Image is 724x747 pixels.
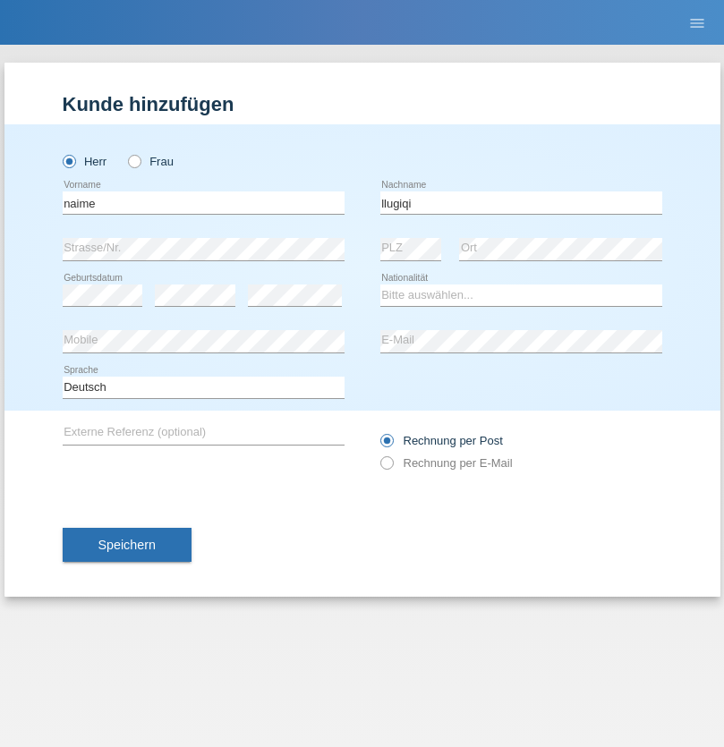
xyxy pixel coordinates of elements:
[128,155,174,168] label: Frau
[128,155,140,166] input: Frau
[63,155,74,166] input: Herr
[688,14,706,32] i: menu
[63,93,662,115] h1: Kunde hinzufügen
[679,17,715,28] a: menu
[98,538,156,552] span: Speichern
[380,434,503,447] label: Rechnung per Post
[380,456,392,479] input: Rechnung per E-Mail
[380,434,392,456] input: Rechnung per Post
[63,155,107,168] label: Herr
[63,528,192,562] button: Speichern
[380,456,513,470] label: Rechnung per E-Mail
